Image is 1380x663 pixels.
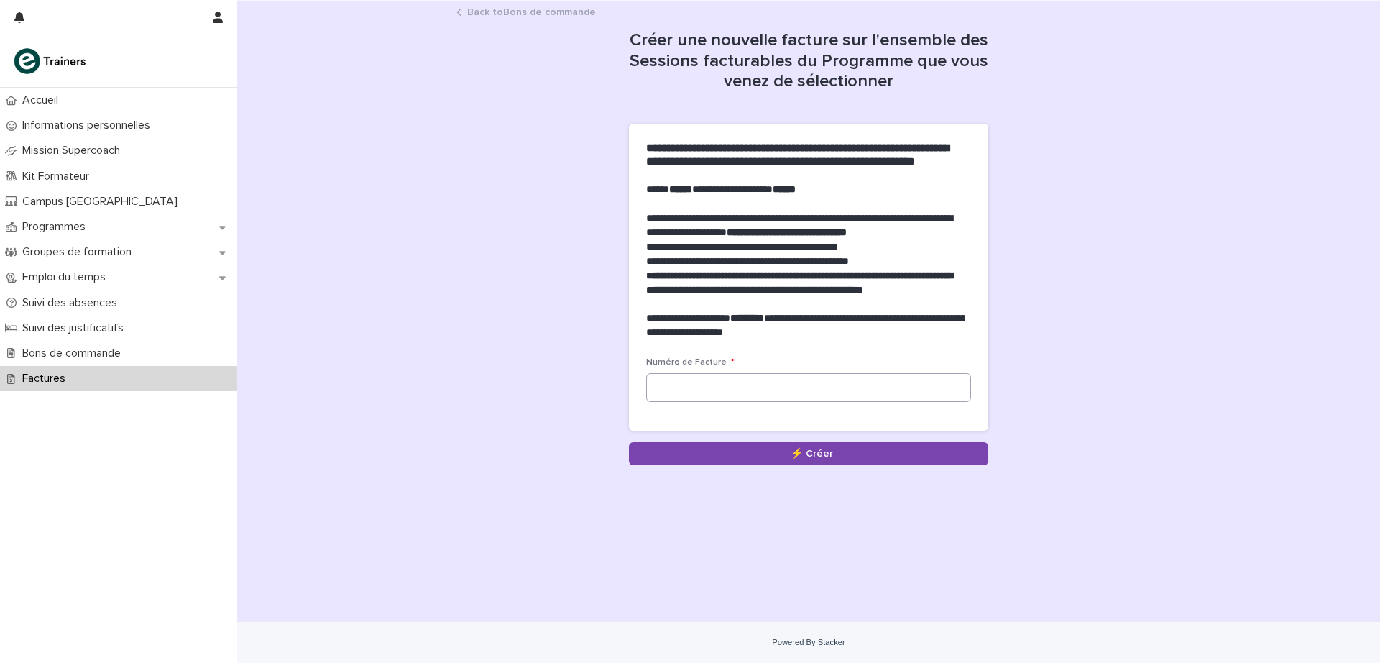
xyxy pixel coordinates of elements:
p: Suivi des absences [17,296,129,310]
img: K0CqGN7SDeD6s4JG8KQk [11,47,91,76]
p: Programmes [17,220,97,234]
p: Groupes de formation [17,245,143,259]
a: Powered By Stacker [772,638,845,646]
a: Back toBons de commande [467,3,596,19]
h1: Créer une nouvelle facture sur l'ensemble des Sessions facturables du Programme que vous venez de... [629,30,988,92]
p: Informations personnelles [17,119,162,132]
p: Emploi du temps [17,270,117,284]
p: Factures [17,372,77,385]
p: Campus [GEOGRAPHIC_DATA] [17,195,189,209]
p: Suivi des justificatifs [17,321,135,335]
p: Bons de commande [17,347,132,360]
p: Accueil [17,93,70,107]
p: Kit Formateur [17,170,101,183]
p: Mission Supercoach [17,144,132,157]
span: Numéro de Facture : [646,358,735,367]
